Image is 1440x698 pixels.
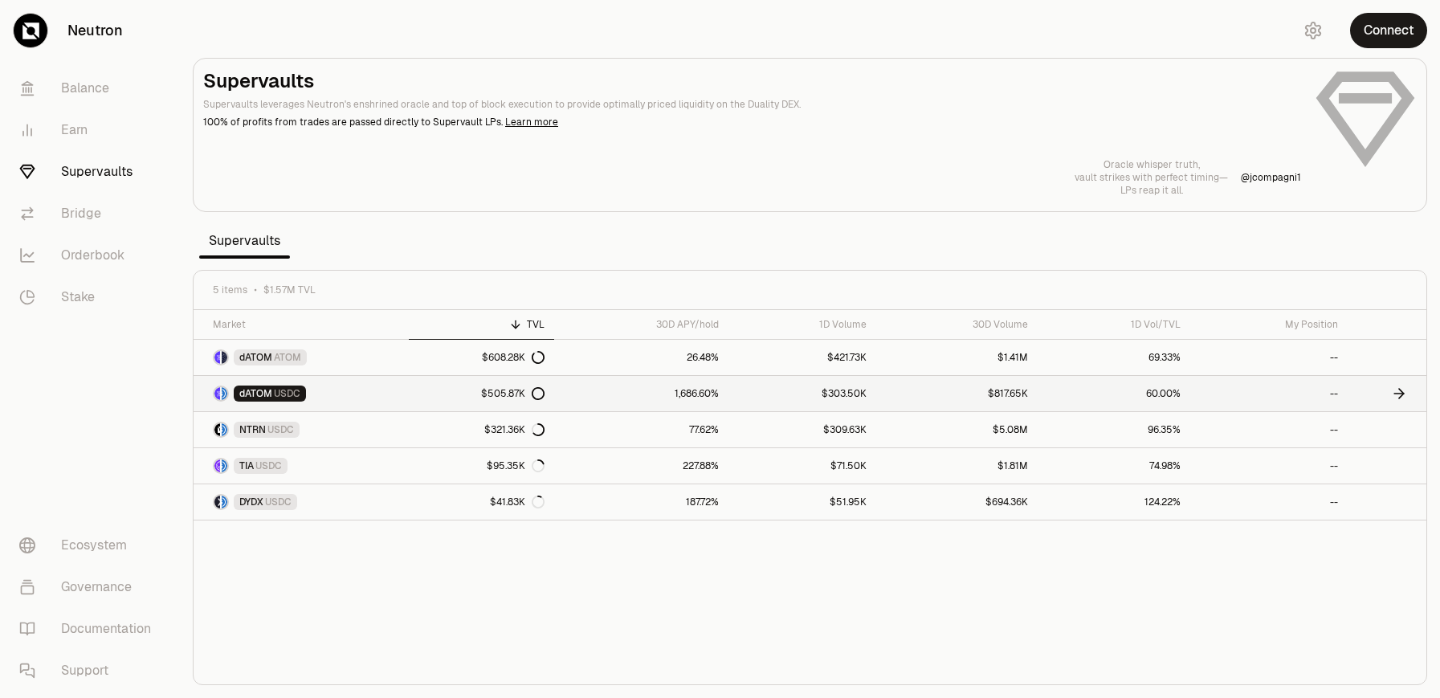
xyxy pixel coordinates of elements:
[194,484,409,520] a: DYDX LogoUSDC LogoDYDXUSDC
[213,318,399,331] div: Market
[1075,184,1228,197] p: LPs reap it all.
[484,423,545,436] div: $321.36K
[728,484,876,520] a: $51.95K
[199,225,290,257] span: Supervaults
[265,496,292,508] span: USDC
[1075,158,1228,171] p: Oracle whisper truth,
[239,459,254,472] span: TIA
[213,284,247,296] span: 5 items
[263,284,316,296] span: $1.57M TVL
[6,566,173,608] a: Governance
[203,68,1301,94] h2: Supervaults
[554,484,728,520] a: 187.72%
[1190,412,1348,447] a: --
[409,448,553,484] a: $95.35K
[255,459,282,472] span: USDC
[267,423,294,436] span: USDC
[554,340,728,375] a: 26.48%
[6,193,173,235] a: Bridge
[886,318,1029,331] div: 30D Volume
[1190,340,1348,375] a: --
[1241,171,1301,184] p: @ jcompagni1
[6,525,173,566] a: Ecosystem
[6,151,173,193] a: Supervaults
[6,608,173,650] a: Documentation
[6,235,173,276] a: Orderbook
[1038,340,1189,375] a: 69.33%
[239,351,272,364] span: dATOM
[876,484,1038,520] a: $694.36K
[274,387,300,400] span: USDC
[274,351,301,364] span: ATOM
[194,412,409,447] a: NTRN LogoUSDC LogoNTRNUSDC
[1190,484,1348,520] a: --
[6,67,173,109] a: Balance
[214,423,220,436] img: NTRN Logo
[728,412,876,447] a: $309.63K
[1200,318,1338,331] div: My Position
[1190,376,1348,411] a: --
[239,387,272,400] span: dATOM
[214,459,220,472] img: TIA Logo
[6,109,173,151] a: Earn
[239,423,266,436] span: NTRN
[409,340,553,375] a: $608.28K
[490,496,545,508] div: $41.83K
[487,459,545,472] div: $95.35K
[481,387,545,400] div: $505.87K
[214,351,220,364] img: dATOM Logo
[214,496,220,508] img: DYDX Logo
[482,351,545,364] div: $608.28K
[876,412,1038,447] a: $5.08M
[194,376,409,411] a: dATOM LogoUSDC LogodATOMUSDC
[876,376,1038,411] a: $817.65K
[409,412,553,447] a: $321.36K
[222,423,227,436] img: USDC Logo
[1075,158,1228,197] a: Oracle whisper truth,vault strikes with perfect timing—LPs reap it all.
[222,496,227,508] img: USDC Logo
[728,376,876,411] a: $303.50K
[222,459,227,472] img: USDC Logo
[554,448,728,484] a: 227.88%
[6,276,173,318] a: Stake
[728,340,876,375] a: $421.73K
[214,387,220,400] img: dATOM Logo
[203,97,1301,112] p: Supervaults leverages Neutron's enshrined oracle and top of block execution to provide optimally ...
[239,496,263,508] span: DYDX
[564,318,719,331] div: 30D APY/hold
[203,115,1301,129] p: 100% of profits from trades are passed directly to Supervault LPs.
[876,448,1038,484] a: $1.81M
[554,412,728,447] a: 77.62%
[1190,448,1348,484] a: --
[418,318,544,331] div: TVL
[409,376,553,411] a: $505.87K
[1038,448,1189,484] a: 74.98%
[1038,376,1189,411] a: 60.00%
[409,484,553,520] a: $41.83K
[1075,171,1228,184] p: vault strikes with perfect timing—
[222,351,227,364] img: ATOM Logo
[1038,412,1189,447] a: 96.35%
[505,116,558,129] a: Learn more
[876,340,1038,375] a: $1.41M
[222,387,227,400] img: USDC Logo
[728,448,876,484] a: $71.50K
[194,340,409,375] a: dATOM LogoATOM LogodATOMATOM
[738,318,867,331] div: 1D Volume
[1350,13,1427,48] button: Connect
[194,448,409,484] a: TIA LogoUSDC LogoTIAUSDC
[554,376,728,411] a: 1,686.60%
[1047,318,1180,331] div: 1D Vol/TVL
[1241,171,1301,184] a: @jcompagni1
[6,650,173,692] a: Support
[1038,484,1189,520] a: 124.22%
